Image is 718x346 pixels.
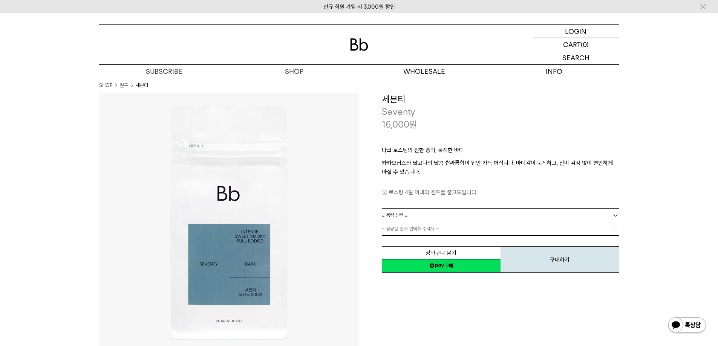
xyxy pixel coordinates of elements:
span: = 용량 선택 = [382,209,408,222]
p: 16,000 [382,118,417,131]
a: SHOP [229,65,359,78]
p: Seventy [382,105,619,118]
a: 원두 [120,82,128,89]
li: 세븐티 [136,82,148,89]
p: (0) [581,38,589,51]
p: 카카오닙스와 달고나의 달콤 쌉싸름함이 입안 가득 퍼집니다. 바디감이 묵직하고, 산미 걱정 없이 편안하게 마실 수 있습니다. [382,159,619,177]
p: CART [563,38,581,51]
a: SUBSCRIBE [99,65,229,78]
p: LOGIN [565,25,586,38]
span: 원 [409,119,417,130]
a: SHOP [99,82,112,89]
button: 구매하기 [501,246,619,273]
a: 새창 [382,259,501,273]
span: = 용량을 먼저 선택해 주세요 = [382,222,439,235]
p: WHOLESALE [359,65,489,78]
p: 다크 로스팅의 진한 풍미, 묵직한 바디 [382,146,619,159]
img: 로고 [350,38,368,51]
a: LOGIN [533,25,619,38]
p: INFO [489,65,619,78]
a: 신규 회원 가입 시 3,000원 할인 [323,3,395,10]
h3: 세븐티 [382,93,619,106]
img: 카카오톡 채널 1:1 채팅 버튼 [667,317,707,335]
a: CART (0) [533,38,619,51]
p: SEARCH [562,51,589,64]
p: 로스팅 4일 이내의 원두를 출고드립니다. [382,188,619,197]
button: 장바구니 담기 [382,246,501,259]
